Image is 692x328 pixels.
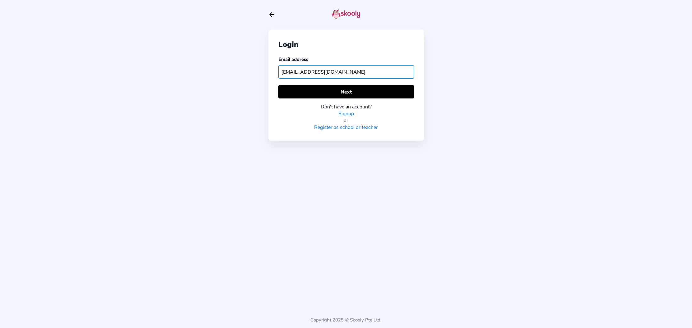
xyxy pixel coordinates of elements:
button: Next [278,85,414,98]
div: or [278,117,414,124]
img: skooly-logo.png [332,9,360,19]
a: Signup [338,110,354,117]
a: Register as school or teacher [314,124,378,131]
div: Login [278,39,414,49]
input: Your email address [278,65,414,79]
button: arrow back outline [268,11,275,18]
div: Don't have an account? [278,103,414,110]
label: Email address [278,56,308,62]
